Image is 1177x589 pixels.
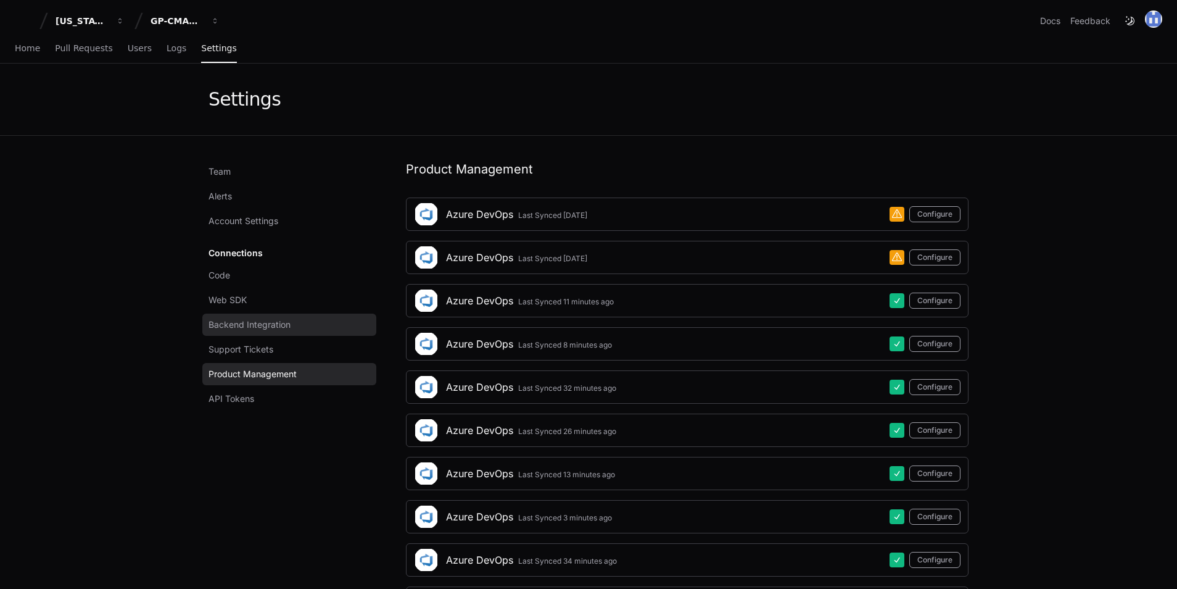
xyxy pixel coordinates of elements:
[202,338,376,361] a: Support Tickets
[406,161,968,178] h1: Product Management
[167,35,186,63] a: Logs
[414,418,439,443] img: Azure_DevOps_Square_Logo.png
[209,319,291,331] span: Backend Integration
[209,393,254,405] span: API Tokens
[446,250,513,265] div: Azure DevOps
[446,553,513,567] div: Azure DevOps
[202,314,376,336] a: Backend Integration
[518,211,587,220] div: Last Synced [DATE]
[55,44,112,52] span: Pull Requests
[209,269,230,282] span: Code
[414,375,439,399] img: Azure_DevOps_Square_Logo.png
[518,427,616,437] div: Last Synced 26 minutes ago
[1145,10,1162,28] img: 174426149
[146,10,225,32] button: GP-CMAG-MP2
[56,15,109,27] div: [US_STATE] Pacific
[51,10,130,32] button: [US_STATE] Pacific
[909,466,960,482] button: Configure
[518,556,617,566] div: Last Synced 34 minutes ago
[909,249,960,265] button: Configure
[909,552,960,568] button: Configure
[518,254,587,264] div: Last Synced [DATE]
[209,343,273,356] span: Support Tickets
[15,44,40,52] span: Home
[446,466,513,481] div: Azure DevOps
[209,294,247,306] span: Web SDK
[209,368,297,380] span: Product Management
[909,422,960,438] button: Configure
[202,289,376,311] a: Web SDK
[202,264,376,286] a: Code
[414,461,439,486] img: Azure_DevOps_Square_Logo.png
[414,504,439,529] img: Azure_DevOps_Square_Logo.png
[202,388,376,410] a: API Tokens
[518,297,614,307] div: Last Synced 11 minutes ago
[202,185,376,207] a: Alerts
[446,509,513,524] div: Azure DevOps
[209,215,278,227] span: Account Settings
[414,288,439,313] img: Azure_DevOps_Square_Logo.png
[151,15,204,27] div: GP-CMAG-MP2
[909,336,960,352] button: Configure
[1040,15,1060,27] a: Docs
[414,245,439,270] img: Azure_DevOps_Square_Logo.png
[518,383,616,393] div: Last Synced 32 minutes ago
[446,293,513,308] div: Azure DevOps
[167,44,186,52] span: Logs
[128,35,152,63] a: Users
[128,44,152,52] span: Users
[55,35,112,63] a: Pull Requests
[909,379,960,395] button: Configure
[414,332,439,356] img: Azure_DevOps_Square_Logo.png
[202,363,376,385] a: Product Management
[414,202,439,227] img: Azure_DevOps_Square_Logo.png
[209,165,231,178] span: Team
[446,380,513,395] div: Azure DevOps
[446,423,513,438] div: Azure DevOps
[202,210,376,232] a: Account Settings
[909,509,960,525] button: Configure
[201,44,236,52] span: Settings
[1070,15,1110,27] button: Feedback
[446,336,513,351] div: Azure DevOps
[209,88,281,111] div: Settings
[909,206,960,222] button: Configure
[518,470,615,480] div: Last Synced 13 minutes ago
[518,513,612,523] div: Last Synced 3 minutes ago
[202,161,376,183] a: Team
[414,548,439,572] img: Azure_DevOps_Square_Logo.png
[446,207,513,222] div: Azure DevOps
[909,293,960,309] button: Configure
[209,190,232,203] span: Alerts
[201,35,236,63] a: Settings
[15,35,40,63] a: Home
[518,340,612,350] div: Last Synced 8 minutes ago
